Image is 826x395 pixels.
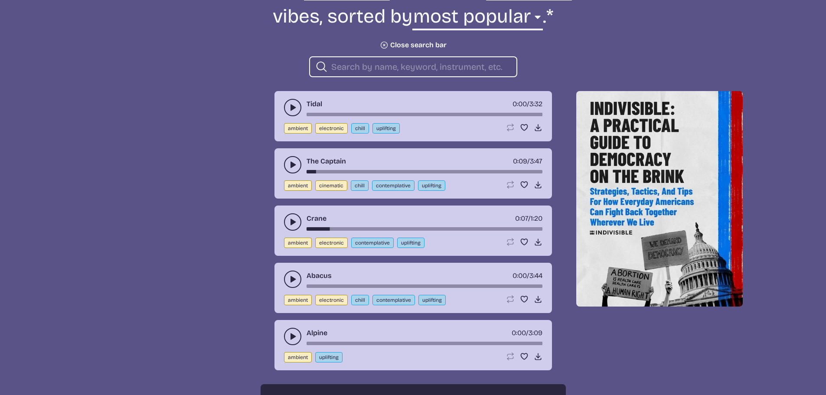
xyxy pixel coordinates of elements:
select: sorting [412,4,543,34]
span: timer [513,100,527,108]
a: The Captain [307,156,346,166]
button: uplifting [418,295,446,305]
a: Tidal [307,99,322,109]
button: electronic [315,123,348,134]
span: 3:47 [530,157,542,165]
button: contemplative [372,295,415,305]
button: Loop [506,295,515,304]
button: Loop [506,123,515,132]
img: Help save our democracy! [576,91,743,307]
div: song-time-bar [307,227,542,231]
span: 1:20 [531,214,542,222]
div: song-time-bar [307,284,542,288]
button: cinematic [315,180,347,191]
button: Close search bar [380,41,447,49]
button: chill [351,123,369,134]
button: Favorite [520,352,529,361]
button: ambient [284,295,312,305]
span: 3:09 [529,329,542,337]
button: uplifting [372,123,400,134]
button: uplifting [315,352,343,362]
div: song-time-bar [307,342,542,345]
button: ambient [284,238,312,248]
button: Loop [506,238,515,246]
button: play-pause toggle [284,156,301,173]
span: timer [512,329,526,337]
button: Favorite [520,295,529,304]
button: uplifting [397,238,424,248]
button: Loop [506,180,515,189]
button: play-pause toggle [284,328,301,345]
button: ambient [284,352,312,362]
a: Crane [307,213,326,224]
button: chill [351,295,369,305]
span: timer [513,271,527,280]
button: electronic [315,295,348,305]
button: contemplative [372,180,415,191]
span: 3:32 [529,100,542,108]
button: ambient [284,123,312,134]
a: Alpine [307,328,327,338]
button: play-pause toggle [284,213,301,231]
button: Loop [506,352,515,361]
button: ambient [284,180,312,191]
button: Favorite [520,238,529,246]
span: timer [513,157,527,165]
button: Favorite [520,180,529,189]
button: electronic [315,238,348,248]
button: uplifting [418,180,445,191]
div: / [512,328,542,338]
button: Favorite [520,123,529,132]
div: / [513,99,542,109]
div: / [515,213,542,224]
span: 3:44 [529,271,542,280]
span: timer [515,214,528,222]
button: contemplative [351,238,394,248]
input: search [331,61,509,72]
button: play-pause toggle [284,99,301,116]
div: song-time-bar [307,170,542,173]
button: play-pause toggle [284,271,301,288]
button: chill [351,180,369,191]
div: / [513,271,542,281]
div: song-time-bar [307,113,542,116]
div: / [513,156,542,166]
a: Abacus [307,271,332,281]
